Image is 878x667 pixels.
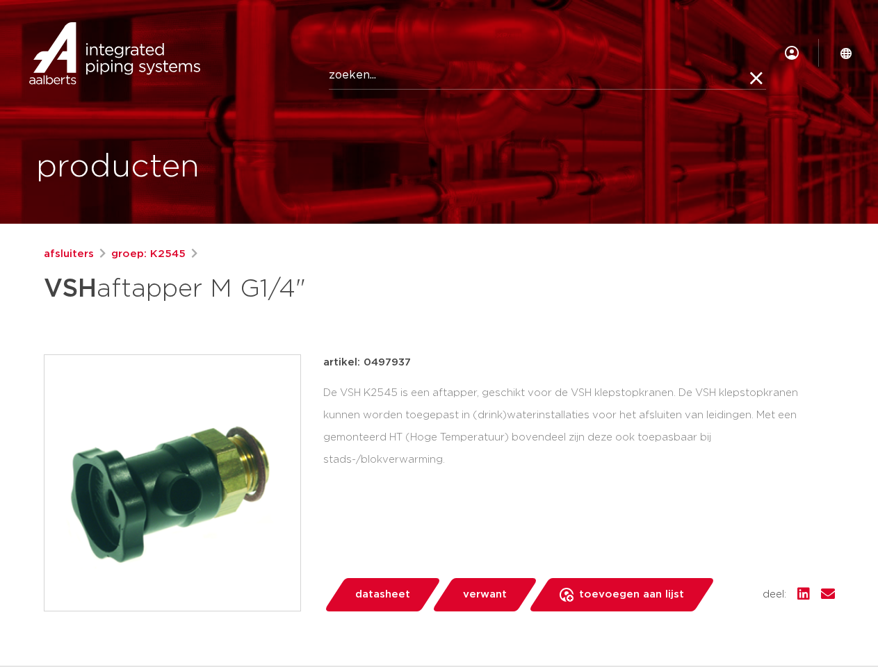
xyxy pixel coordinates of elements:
[355,584,410,606] span: datasheet
[323,354,411,371] p: artikel: 0497937
[431,578,538,611] a: verwant
[44,355,300,611] img: Product Image for VSH aftapper M G1/4"
[579,584,684,606] span: toevoegen aan lijst
[323,578,441,611] a: datasheet
[763,586,786,603] span: deel:
[323,382,835,470] div: De VSH K2545 is een aftapper, geschikt voor de VSH klepstopkranen. De VSH klepstopkranen kunnen w...
[329,62,766,90] input: zoeken...
[44,268,566,310] h1: aftapper M G1/4"
[44,246,94,263] a: afsluiters
[36,145,200,190] h1: producten
[463,584,507,606] span: verwant
[111,246,186,263] a: groep: K2545
[44,277,97,302] strong: VSH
